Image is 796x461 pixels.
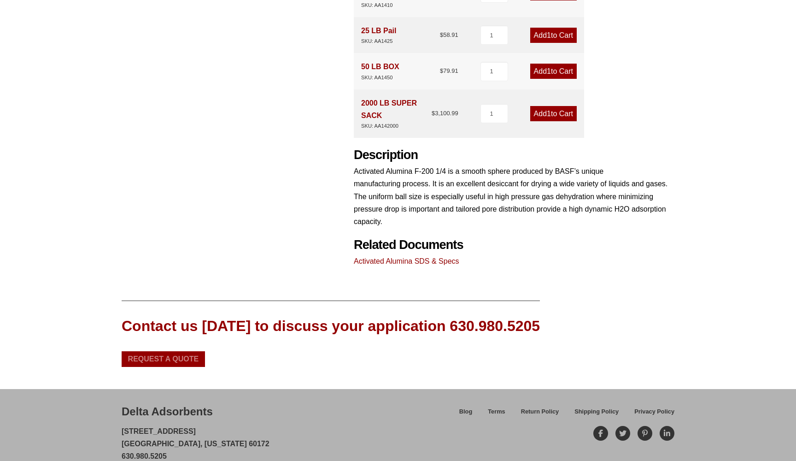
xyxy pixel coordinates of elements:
[547,67,551,75] span: 1
[530,106,577,121] a: Add1to Cart
[361,122,432,130] div: SKU: AA142000
[122,316,540,337] div: Contact us [DATE] to discuss your application 630.980.5205
[440,67,458,74] bdi: 79.91
[354,257,459,265] a: Activated Alumina SDS & Specs
[513,407,567,423] a: Return Policy
[440,31,458,38] bdi: 58.91
[574,409,619,415] span: Shipping Policy
[451,407,480,423] a: Blog
[432,110,435,117] span: $
[547,31,551,39] span: 1
[440,67,443,74] span: $
[432,110,458,117] bdi: 3,100.99
[530,64,577,79] a: Add1to Cart
[354,148,674,163] h2: Description
[122,404,213,420] div: Delta Adsorbents
[480,407,513,423] a: Terms
[361,37,396,46] div: SKU: AA1425
[626,407,674,423] a: Privacy Policy
[354,165,674,228] p: Activated Alumina F-200 1/4 is a smooth sphere produced by BASF’s unique manufacturing process. I...
[128,355,199,363] span: Request a Quote
[530,28,577,43] a: Add1to Cart
[361,1,440,10] div: SKU: AA1410
[361,97,432,130] div: 2000 LB SUPER SACK
[122,351,205,367] a: Request a Quote
[440,31,443,38] span: $
[361,24,396,46] div: 25 LB Pail
[488,409,505,415] span: Terms
[361,73,399,82] div: SKU: AA1450
[547,110,551,118] span: 1
[634,409,674,415] span: Privacy Policy
[567,407,626,423] a: Shipping Policy
[459,409,472,415] span: Blog
[521,409,559,415] span: Return Policy
[361,60,399,82] div: 50 LB BOX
